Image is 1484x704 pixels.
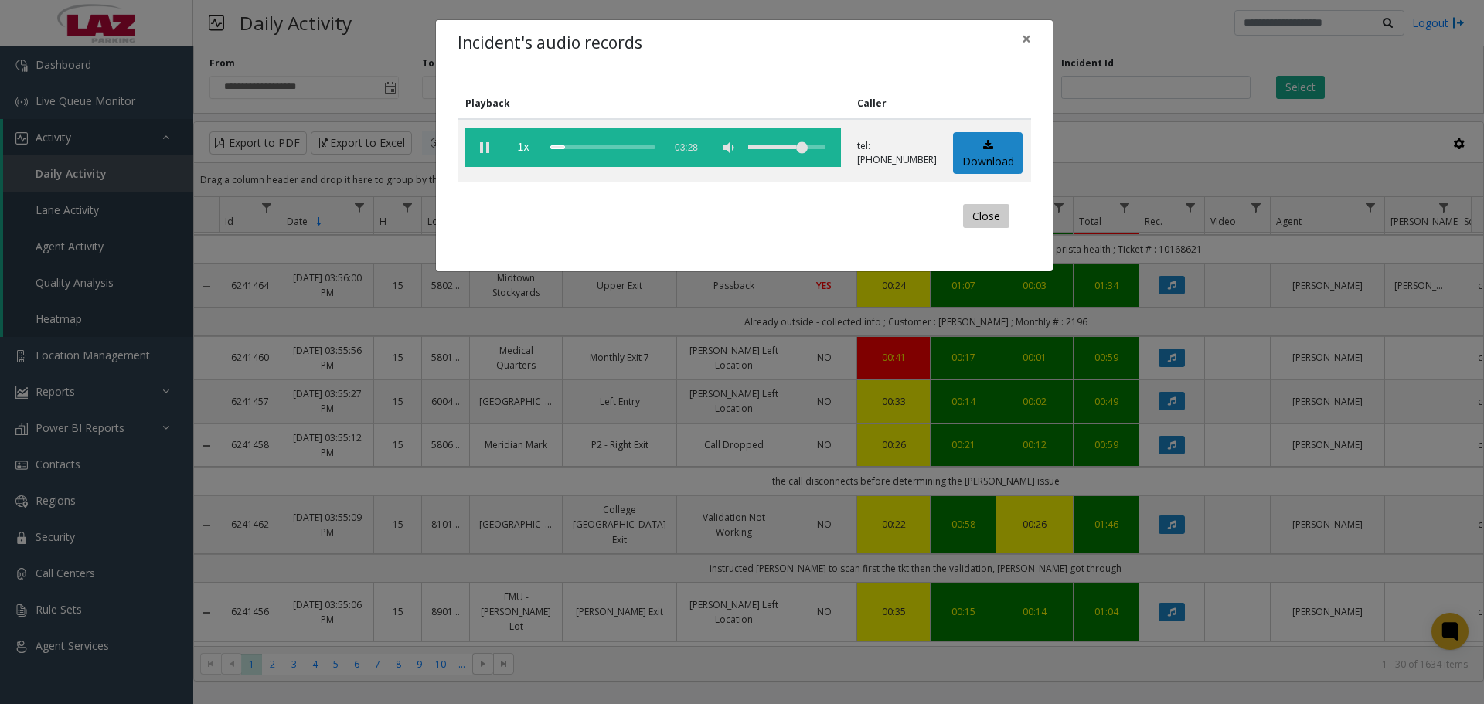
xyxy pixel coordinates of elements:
[458,88,849,119] th: Playback
[1011,20,1042,58] button: Close
[963,204,1009,229] button: Close
[849,88,945,119] th: Caller
[1022,28,1031,49] span: ×
[857,139,937,167] p: tel:[PHONE_NUMBER]
[953,132,1023,175] a: Download
[550,128,655,167] div: scrub bar
[458,31,642,56] h4: Incident's audio records
[504,128,543,167] span: playback speed button
[748,128,825,167] div: volume level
